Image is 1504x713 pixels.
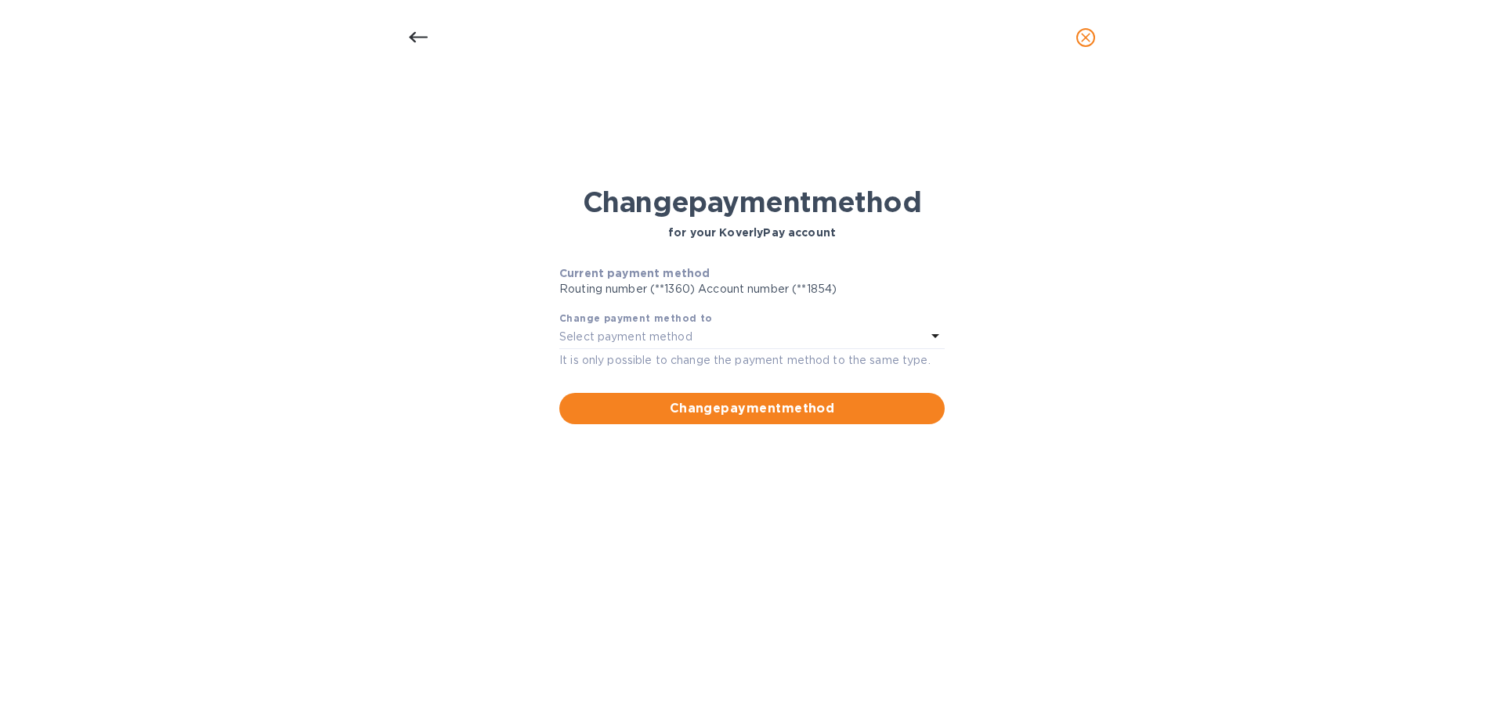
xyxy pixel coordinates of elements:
b: Change payment method to [559,312,713,324]
p: Select payment method [559,329,692,345]
button: close [1067,19,1104,56]
p: for your KoverlyPay account [668,225,836,240]
button: Changepaymentmethod [559,393,945,424]
span: Change payment method [572,399,932,418]
p: Routing number (**1360) Account number (**1854) [559,281,945,297]
p: It is only possible to change the payment method to the same type. [559,352,945,369]
h1: Change payment method [583,185,921,218]
b: Current payment method [559,267,710,279]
